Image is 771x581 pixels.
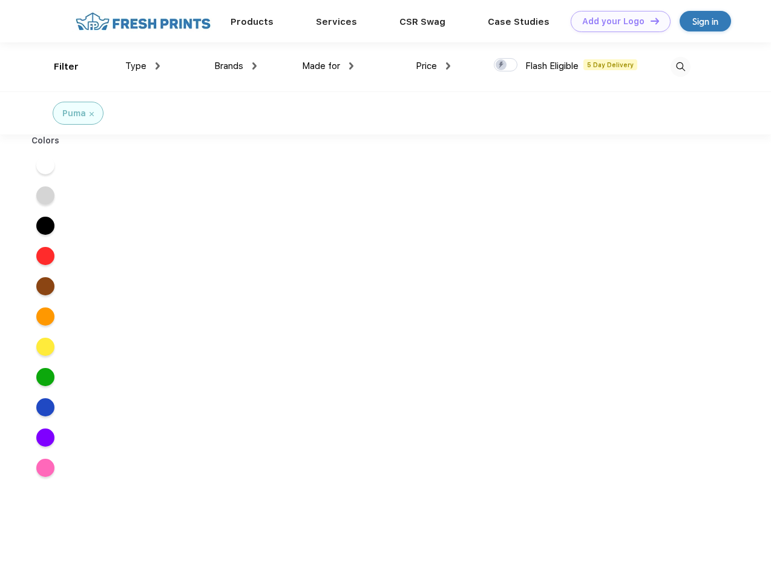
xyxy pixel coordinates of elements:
[692,15,718,28] div: Sign in
[22,134,69,147] div: Colors
[583,59,637,70] span: 5 Day Delivery
[582,16,645,27] div: Add your Logo
[316,16,357,27] a: Services
[525,61,579,71] span: Flash Eligible
[671,57,691,77] img: desktop_search.svg
[214,61,243,71] span: Brands
[302,61,340,71] span: Made for
[54,60,79,74] div: Filter
[72,11,214,32] img: fo%20logo%202.webp
[399,16,445,27] a: CSR Swag
[446,62,450,70] img: dropdown.png
[680,11,731,31] a: Sign in
[349,62,353,70] img: dropdown.png
[90,112,94,116] img: filter_cancel.svg
[62,107,86,120] div: Puma
[252,62,257,70] img: dropdown.png
[156,62,160,70] img: dropdown.png
[231,16,274,27] a: Products
[125,61,146,71] span: Type
[416,61,437,71] span: Price
[651,18,659,24] img: DT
